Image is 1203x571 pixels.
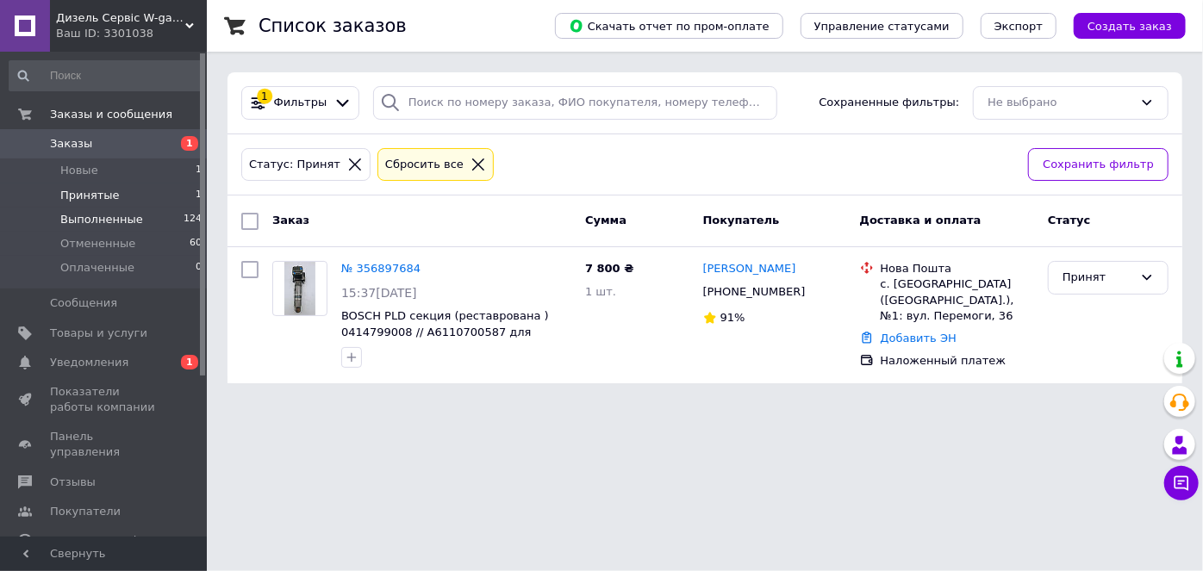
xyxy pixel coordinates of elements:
[181,136,198,151] span: 1
[1164,466,1199,500] button: Чат с покупателем
[181,355,198,369] span: 1
[1028,148,1169,182] button: Сохранить фильтр
[190,236,202,251] span: 60
[246,156,344,174] div: Статус: Принят
[814,20,950,33] span: Управление статусами
[257,89,272,104] div: 1
[60,212,143,227] span: Выполненные
[700,281,809,303] div: [PHONE_NUMBER]
[341,262,421,275] a: № 356897684
[569,18,770,34] span: Скачать отчет по пром-оплате
[585,285,616,298] span: 1 шт.
[988,94,1133,112] div: Не выбрано
[555,13,783,39] button: Скачать отчет по пром-оплате
[585,214,626,227] span: Сумма
[881,261,1034,276] div: Нова Пошта
[585,262,633,275] span: 7 800 ₴
[382,156,467,174] div: Сбросить все
[820,95,960,111] span: Сохраненные фильтры:
[196,188,202,203] span: 1
[9,60,203,91] input: Поиск
[801,13,963,39] button: Управление статусами
[1074,13,1186,39] button: Создать заказ
[184,212,202,227] span: 124
[50,384,159,415] span: Показатели работы компании
[60,260,134,276] span: Оплаченные
[60,236,135,251] span: Отмененные
[341,309,549,354] a: BOSCH PLD секция (реставрована ) 0414799008 // A6110700587 для [PERSON_NAME] Atego
[50,533,143,549] span: Каталог ProSale
[50,326,147,341] span: Товары и услуги
[373,86,777,120] input: Поиск по номеру заказа, ФИО покупателя, номеру телефона, Email, номеру накладной
[284,262,315,315] img: Фото товару
[272,214,309,227] span: Заказ
[981,13,1057,39] button: Экспорт
[860,214,982,227] span: Доставка и оплата
[50,295,117,311] span: Сообщения
[259,16,407,36] h1: Список заказов
[720,311,745,324] span: 91%
[994,20,1043,33] span: Экспорт
[703,214,780,227] span: Покупатель
[56,10,185,26] span: Дизель Сервіс W-garage
[50,136,92,152] span: Заказы
[1057,19,1186,32] a: Создать заказ
[272,261,327,316] a: Фото товару
[60,188,120,203] span: Принятые
[881,276,1034,324] div: с. [GEOGRAPHIC_DATA] ([GEOGRAPHIC_DATA].), №1: вул. Перемоги, 36
[50,475,96,490] span: Отзывы
[196,163,202,178] span: 1
[881,353,1034,369] div: Наложенный платеж
[274,95,327,111] span: Фильтры
[1048,214,1091,227] span: Статус
[56,26,207,41] div: Ваш ID: 3301038
[881,332,957,344] a: Добавить ЭН
[50,355,128,370] span: Уведомления
[1088,20,1172,33] span: Создать заказ
[50,429,159,460] span: Панель управления
[703,261,796,277] a: [PERSON_NAME]
[60,163,98,178] span: Новые
[341,286,417,300] span: 15:37[DATE]
[50,504,121,519] span: Покупатели
[1043,156,1154,174] span: Сохранить фильтр
[1063,269,1133,287] div: Принят
[50,107,172,122] span: Заказы и сообщения
[196,260,202,276] span: 0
